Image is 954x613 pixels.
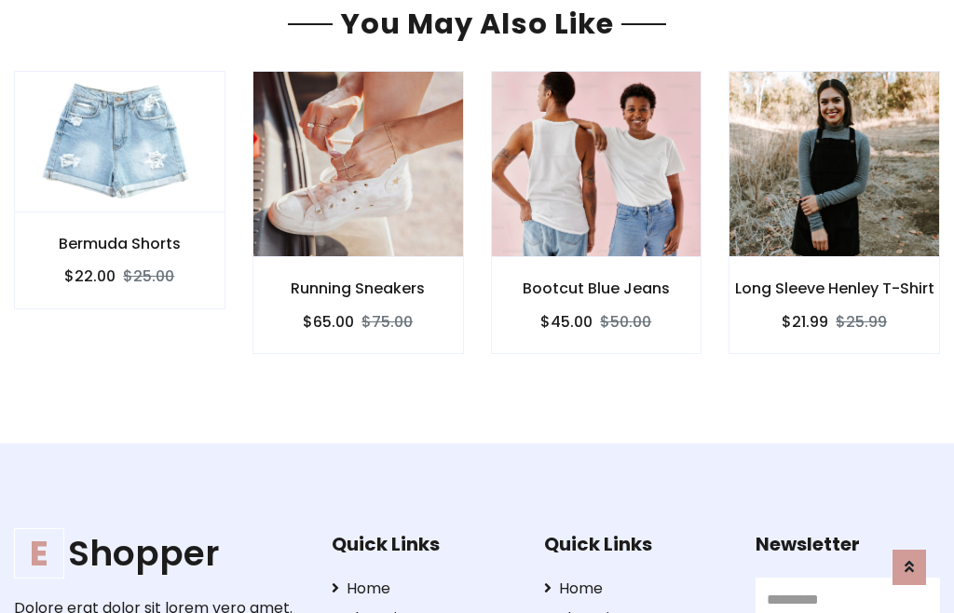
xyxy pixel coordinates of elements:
del: $25.00 [123,266,174,287]
h6: Bermuda Shorts [15,235,225,252]
a: Bermuda Shorts $22.00$25.00 [14,71,225,308]
a: Home [544,578,729,600]
span: You May Also Like [333,4,621,44]
a: EShopper [14,533,303,575]
h5: Quick Links [332,533,516,555]
del: $50.00 [600,311,651,333]
h6: $45.00 [540,313,593,331]
h5: Quick Links [544,533,729,555]
a: Home [332,578,516,600]
h5: Newsletter [756,533,940,555]
a: Long Sleeve Henley T-Shirt $21.99$25.99 [729,71,940,353]
h6: Running Sneakers [253,279,463,297]
h6: Bootcut Blue Jeans [492,279,702,297]
h6: Long Sleeve Henley T-Shirt [729,279,939,297]
span: E [14,528,64,579]
a: Running Sneakers $65.00$75.00 [252,71,464,353]
del: $25.99 [836,311,887,333]
h6: $22.00 [64,267,116,285]
h6: $65.00 [303,313,354,331]
a: Bootcut Blue Jeans $45.00$50.00 [491,71,702,353]
h6: $21.99 [782,313,828,331]
del: $75.00 [361,311,413,333]
h1: Shopper [14,533,303,575]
